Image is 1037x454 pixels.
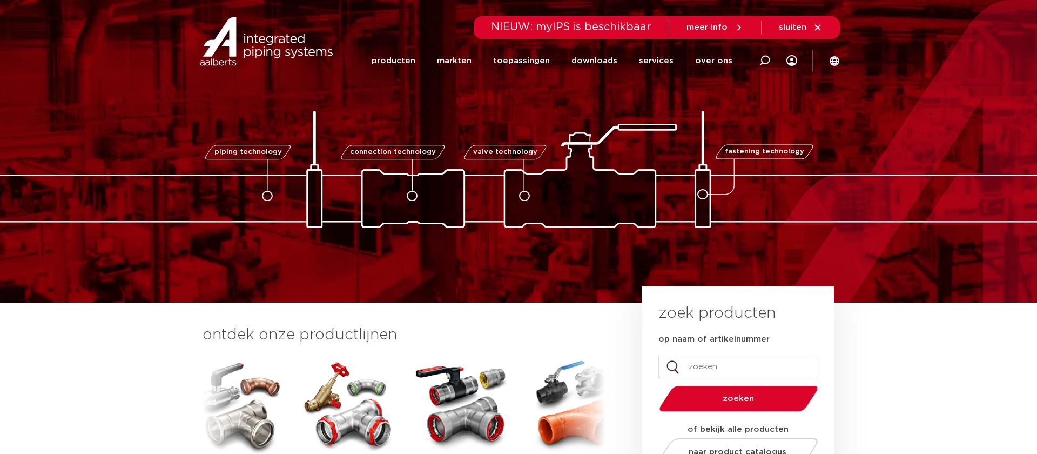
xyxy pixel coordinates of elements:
[688,425,789,433] strong: of bekijk alle producten
[779,23,823,32] a: sluiten
[203,324,605,346] h3: ontdek onze productlijnen
[695,39,732,83] a: over ons
[786,39,797,83] div: my IPS
[655,385,823,412] button: zoeken
[779,23,806,31] span: sluiten
[437,39,472,83] a: markten
[214,149,281,156] span: piping technology
[571,39,617,83] a: downloads
[491,22,651,32] span: NIEUW: myIPS is beschikbaar
[725,149,804,156] span: fastening technology
[658,355,817,379] input: zoeken
[493,39,550,83] a: toepassingen
[658,303,776,324] h3: zoek producten
[639,39,674,83] a: services
[686,23,744,32] a: meer info
[350,149,436,156] span: connection technology
[473,149,537,156] span: valve technology
[687,395,790,403] span: zoeken
[372,39,732,83] nav: Menu
[372,39,415,83] a: producten
[658,334,770,345] label: op naam of artikelnummer
[686,23,728,31] span: meer info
